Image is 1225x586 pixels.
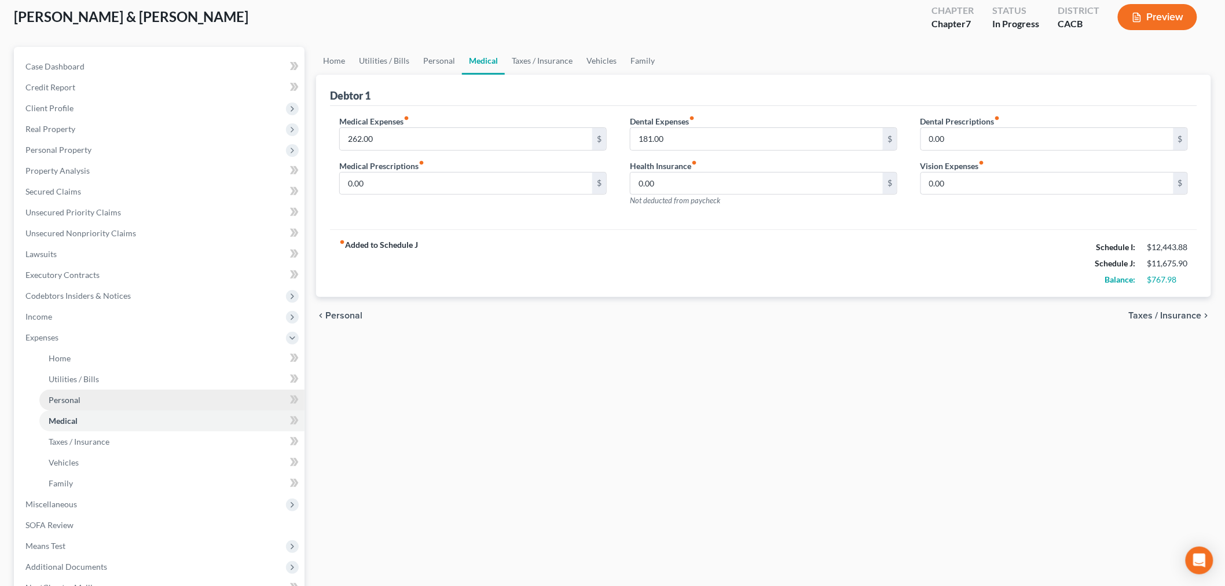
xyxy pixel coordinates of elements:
[592,128,606,150] div: $
[883,173,897,195] div: $
[339,239,418,288] strong: Added to Schedule J
[316,311,362,320] button: chevron_left Personal
[992,4,1039,17] div: Status
[995,115,1000,121] i: fiber_manual_record
[630,128,883,150] input: --
[25,249,57,259] span: Lawsuits
[339,239,345,245] i: fiber_manual_record
[39,348,305,369] a: Home
[931,4,974,17] div: Chapter
[416,47,462,75] a: Personal
[25,186,81,196] span: Secured Claims
[462,47,505,75] a: Medical
[25,312,52,321] span: Income
[25,166,90,175] span: Property Analysis
[630,173,883,195] input: --
[49,457,79,467] span: Vehicles
[1129,311,1211,320] button: Taxes / Insurance chevron_right
[25,332,58,342] span: Expenses
[316,311,325,320] i: chevron_left
[404,115,409,121] i: fiber_manual_record
[16,160,305,181] a: Property Analysis
[1058,4,1099,17] div: District
[580,47,623,75] a: Vehicles
[1147,241,1188,253] div: $12,443.88
[883,128,897,150] div: $
[630,115,695,127] label: Dental Expenses
[49,416,78,426] span: Medical
[25,145,91,155] span: Personal Property
[1096,242,1136,252] strong: Schedule I:
[25,291,131,301] span: Codebtors Insiders & Notices
[14,8,248,25] span: [PERSON_NAME] & [PERSON_NAME]
[931,17,974,31] div: Chapter
[592,173,606,195] div: $
[1118,4,1197,30] button: Preview
[979,160,985,166] i: fiber_manual_record
[39,452,305,473] a: Vehicles
[921,128,1173,150] input: --
[49,374,99,384] span: Utilities / Bills
[419,160,424,166] i: fiber_manual_record
[16,56,305,77] a: Case Dashboard
[966,18,971,29] span: 7
[1147,274,1188,285] div: $767.98
[630,196,720,205] span: Not deducted from paycheck
[16,202,305,223] a: Unsecured Priority Claims
[25,103,74,113] span: Client Profile
[920,160,985,172] label: Vision Expenses
[920,115,1000,127] label: Dental Prescriptions
[691,160,697,166] i: fiber_manual_record
[49,395,80,405] span: Personal
[316,47,352,75] a: Home
[16,181,305,202] a: Secured Claims
[689,115,695,121] i: fiber_manual_record
[25,270,100,280] span: Executory Contracts
[39,369,305,390] a: Utilities / Bills
[39,473,305,494] a: Family
[352,47,416,75] a: Utilities / Bills
[1095,258,1136,268] strong: Schedule J:
[25,228,136,238] span: Unsecured Nonpriority Claims
[16,265,305,285] a: Executory Contracts
[25,562,107,572] span: Additional Documents
[1058,17,1099,31] div: CACB
[1202,311,1211,320] i: chevron_right
[25,61,85,71] span: Case Dashboard
[623,47,662,75] a: Family
[16,77,305,98] a: Credit Report
[1173,173,1187,195] div: $
[1173,128,1187,150] div: $
[25,207,121,217] span: Unsecured Priority Claims
[921,173,1173,195] input: --
[505,47,580,75] a: Taxes / Insurance
[25,541,65,551] span: Means Test
[16,223,305,244] a: Unsecured Nonpriority Claims
[1147,258,1188,269] div: $11,675.90
[49,353,71,363] span: Home
[25,82,75,92] span: Credit Report
[339,160,424,172] label: Medical Prescriptions
[1129,311,1202,320] span: Taxes / Insurance
[39,431,305,452] a: Taxes / Insurance
[630,160,697,172] label: Health Insurance
[340,173,592,195] input: --
[16,515,305,536] a: SOFA Review
[325,311,362,320] span: Personal
[330,89,371,102] div: Debtor 1
[25,520,74,530] span: SOFA Review
[25,124,75,134] span: Real Property
[16,244,305,265] a: Lawsuits
[339,115,409,127] label: Medical Expenses
[49,437,109,446] span: Taxes / Insurance
[1186,547,1213,574] div: Open Intercom Messenger
[39,390,305,411] a: Personal
[340,128,592,150] input: --
[992,17,1039,31] div: In Progress
[25,499,77,509] span: Miscellaneous
[49,478,73,488] span: Family
[1105,274,1136,284] strong: Balance:
[39,411,305,431] a: Medical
